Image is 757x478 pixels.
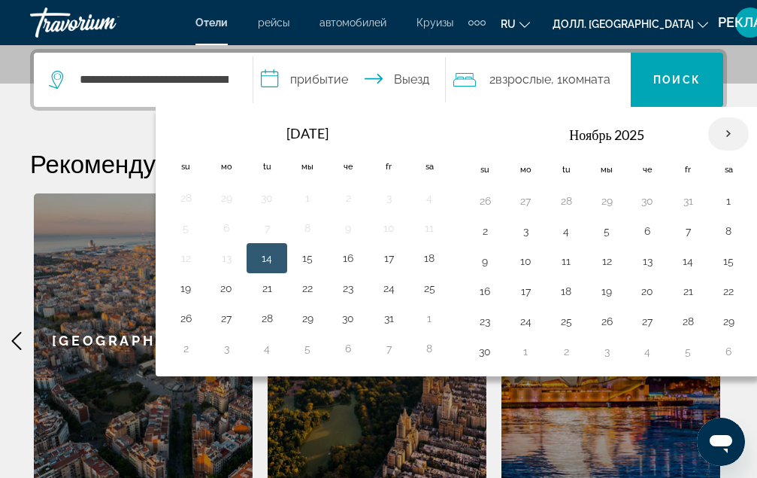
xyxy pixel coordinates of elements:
[716,341,740,362] button: День 6
[635,251,659,272] button: День 13
[554,311,578,332] button: День 25
[286,125,329,142] ya-tr-span: [DATE]
[554,251,578,272] button: День 11
[697,418,745,466] iframe: Кнопка запуска окна обмена сообщениями
[377,248,401,269] button: День 17
[255,338,279,359] button: День 4
[295,278,319,299] button: День 22
[417,308,441,329] button: День 1
[708,117,749,151] button: В следующем месяце
[676,311,700,332] button: День 28
[336,308,360,329] button: День 30
[635,311,659,332] button: День 27
[377,187,401,209] button: День 3
[417,187,441,209] button: День 4
[554,341,578,362] button: День 2
[716,190,740,212] button: День 1
[214,278,238,299] button: День 20
[635,190,659,212] button: День 30
[30,148,373,178] ya-tr-span: Рекомендуемые направления
[165,117,450,364] table: Левая календарная сетка
[255,218,279,239] button: День 7
[377,218,401,239] button: День 10
[676,190,700,212] button: День 31
[174,187,198,209] button: День 28
[551,72,562,87] ya-tr-span: , 1
[255,278,279,299] button: День 21
[676,251,700,272] button: День 14
[501,13,530,35] button: Изменить язык
[214,308,238,329] button: День 27
[319,17,386,29] a: автомобилей
[336,248,360,269] button: День 16
[513,341,537,362] button: День 1
[258,17,289,29] a: рейсы
[255,187,279,209] button: День 30
[34,53,723,107] div: Виджет поиска
[554,281,578,302] button: День 18
[214,338,238,359] button: День 3
[336,338,360,359] button: День 6
[495,72,551,87] ya-tr-span: Взрослые
[417,248,441,269] button: День 18
[562,72,610,87] ya-tr-span: Комната
[417,218,441,239] button: День 11
[473,311,497,332] button: День 23
[716,251,740,272] button: День 15
[473,281,497,302] button: День 16
[174,308,198,329] button: День 26
[716,311,740,332] button: День 29
[446,53,631,107] button: Путешественники: 2 взрослых, 0 детей
[377,308,401,329] button: День 31
[174,218,198,239] button: День 5
[417,338,441,359] button: День 8
[513,281,537,302] button: День 17
[295,338,319,359] button: День 5
[214,248,238,269] button: День 13
[465,117,749,367] table: Правая календарная сетка
[676,341,700,362] button: День 5
[174,278,198,299] button: День 19
[214,218,238,239] button: День 6
[501,18,516,30] ya-tr-span: RU
[473,221,497,242] button: День 2
[253,53,446,107] button: Выберите дату заезда и выезда
[553,18,694,30] ya-tr-span: Долл. [GEOGRAPHIC_DATA]
[569,126,643,143] ya-tr-span: Ноябрь 2025
[513,221,537,242] button: День 3
[716,221,740,242] button: День 8
[635,341,659,362] button: День 4
[595,221,619,242] button: День 5
[473,190,497,212] button: День 26
[52,333,235,349] ya-tr-span: [GEOGRAPHIC_DATA]
[513,251,537,272] button: День 10
[336,278,360,299] button: День 23
[336,187,360,209] button: День 2
[635,221,659,242] button: День 6
[78,69,230,91] input: Поиск места назначения в отеле
[468,11,486,35] button: Дополнительные элементы навигации
[295,218,319,239] button: День 8
[716,281,740,302] button: День 22
[473,341,497,362] button: День 30
[595,251,619,272] button: День 12
[513,190,537,212] button: День 27
[653,74,701,86] ya-tr-span: Поиск
[416,17,453,29] a: Круизы
[174,248,198,269] button: День 12
[295,248,319,269] button: День 15
[676,221,700,242] button: День 7
[595,190,619,212] button: День 29
[255,248,279,269] button: День 14
[195,17,228,29] a: Отели
[377,338,401,359] button: День 7
[377,278,401,299] button: День 24
[417,278,441,299] button: День 25
[174,338,198,359] button: День 2
[255,308,279,329] button: День 28
[554,190,578,212] button: День 28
